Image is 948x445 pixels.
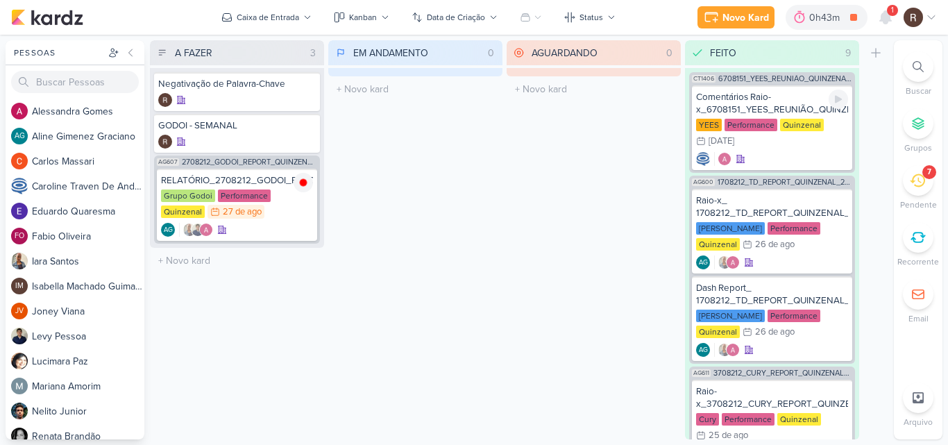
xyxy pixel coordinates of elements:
[696,152,710,166] div: Criador(a): Caroline Traven De Andrade
[755,328,795,337] div: 26 de ago
[927,167,931,178] div: 7
[697,6,775,28] button: Novo Kard
[718,152,731,166] img: Alessandra Gomes
[32,129,144,144] div: A l i n e G i m e n e z G r a c i a n o
[829,90,848,109] div: Ligar relógio
[161,223,175,237] div: Aline Gimenez Graciano
[718,178,852,186] span: 1708212_TD_REPORT_QUINZENAL_27.08
[696,255,710,269] div: Aline Gimenez Graciano
[11,103,28,119] img: Alessandra Gomes
[900,199,937,211] p: Pendente
[11,203,28,219] img: Eduardo Quaresma
[809,10,844,25] div: 0h43m
[714,152,731,166] div: Colaboradores: Alessandra Gomes
[32,154,144,169] div: C a r l o s M a s s a r i
[755,240,795,249] div: 26 de ago
[223,208,262,217] div: 27 de ago
[714,255,740,269] div: Colaboradores: Iara Santos, Alessandra Gomes
[191,223,205,237] img: Levy Pessoa
[777,413,821,426] div: Quinzenal
[15,283,24,290] p: IM
[722,413,775,426] div: Performance
[904,416,933,428] p: Arquivo
[11,353,28,369] img: Lucimara Paz
[726,255,740,269] img: Alessandra Gomes
[11,47,105,59] div: Pessoas
[153,251,321,271] input: + Novo kard
[906,85,931,97] p: Buscar
[696,238,740,251] div: Quinzenal
[32,379,144,394] div: M a r i a n a A m o r i m
[897,255,939,268] p: Recorrente
[32,429,144,444] div: R e n a t a B r a n d ã o
[161,223,175,237] div: Criador(a): Aline Gimenez Graciano
[696,326,740,338] div: Quinzenal
[11,278,28,294] div: Isabella Machado Guimarães
[894,51,942,97] li: Ctrl + F
[158,135,172,149] div: Criador(a): Rafael Dornelles
[294,173,313,192] img: tracking
[179,223,213,237] div: Colaboradores: Iara Santos, Levy Pessoa, Alessandra Gomes
[699,260,708,267] p: AG
[32,304,144,319] div: J o n e y V i a n a
[15,308,24,315] p: JV
[182,158,317,166] span: 2708212_GODOI_REPORT_QUINZENAL_28.08
[696,194,848,219] div: Raio-x_ 1708212_TD_REPORT_QUINZENAL_27.08
[11,328,28,344] img: Levy Pessoa
[11,403,28,419] img: Nelito Junior
[696,343,710,357] div: Criador(a): Aline Gimenez Graciano
[696,152,710,166] img: Caroline Traven De Andrade
[15,233,24,240] p: FO
[696,385,848,410] div: Raio-x_3708212_CURY_REPORT_QUINZENAL_26.08
[696,282,848,307] div: Dash Report_ 1708212_TD_REPORT_QUINZENAL_27.08
[722,10,769,25] div: Novo Kard
[331,79,500,99] input: + Novo kard
[158,78,316,90] div: Negativação de Palavra-Chave
[164,227,173,234] p: AG
[692,75,716,83] span: CT1406
[11,9,83,26] img: kardz.app
[696,91,848,116] div: Comentários Raio-x_6708151_YEES_REUNIÃO_QUINZENAL_COMERCIAL_20.08
[714,343,740,357] div: Colaboradores: Iara Santos, Alessandra Gomes
[32,279,144,294] div: I s a b e l l a M a c h a d o G u i m a r ã e s
[709,431,748,440] div: 25 de ago
[158,119,316,132] div: GODOI - SEMANAL
[718,255,731,269] img: Iara Santos
[768,222,820,235] div: Performance
[661,46,678,60] div: 0
[32,354,144,369] div: L u c i m a r a P a z
[768,310,820,322] div: Performance
[32,329,144,344] div: L e v y P e s s o a
[199,223,213,237] img: Alessandra Gomes
[696,119,722,131] div: YEES
[305,46,321,60] div: 3
[32,254,144,269] div: I a r a S a n t o s
[11,378,28,394] img: Mariana Amorim
[482,46,500,60] div: 0
[15,133,25,140] p: AG
[718,75,852,83] span: 6708151_YEES_REUNIÃO_QUINZENAL_COMERCIAL_20.08
[11,153,28,169] img: Carlos Massari
[32,179,144,194] div: C a r o l i n e T r a v e n D e A n d r a d e
[32,404,144,419] div: N e l i t o J u n i o r
[11,228,28,244] div: Fabio Oliveira
[11,71,139,93] input: Buscar Pessoas
[11,303,28,319] div: Joney Viana
[780,119,824,131] div: Quinzenal
[11,253,28,269] img: Iara Santos
[692,178,715,186] span: AG600
[692,369,711,377] span: AG611
[725,119,777,131] div: Performance
[696,413,719,426] div: Cury
[891,5,894,16] span: 1
[696,255,710,269] div: Criador(a): Aline Gimenez Graciano
[161,174,313,187] div: RELATÓRIO_2708212_GODOI_REPORT_QUINZENAL_28.08
[699,347,708,354] p: AG
[726,343,740,357] img: Alessandra Gomes
[11,428,28,444] img: Renata Brandão
[904,8,923,27] img: Rafael Dornelles
[904,142,932,154] p: Grupos
[161,205,205,218] div: Quinzenal
[840,46,856,60] div: 9
[696,310,765,322] div: [PERSON_NAME]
